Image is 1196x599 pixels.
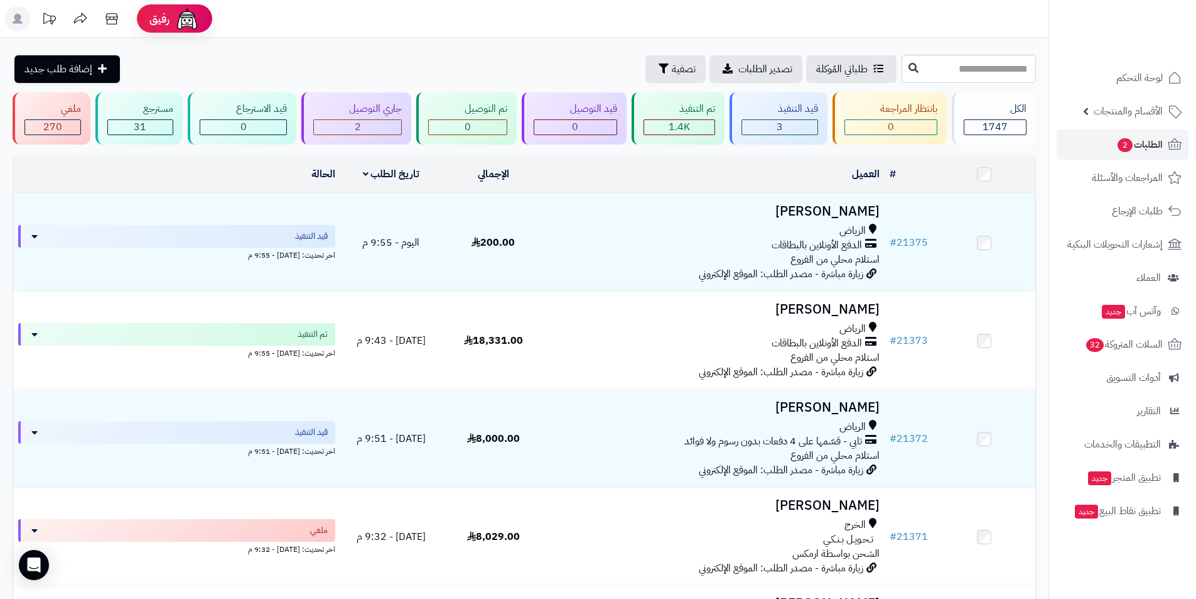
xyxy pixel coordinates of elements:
div: تم التوصيل [428,102,507,116]
div: مسترجع [107,102,174,116]
div: بانتظار المراجعة [844,102,938,116]
div: 2 [314,120,402,135]
span: رفيق [149,11,170,26]
span: 31 [134,119,146,135]
span: 8,000.00 [467,431,520,446]
div: اخر تحديث: [DATE] - 9:51 م [18,444,335,457]
span: # [890,235,897,250]
a: # [890,167,896,182]
h3: [PERSON_NAME] [549,498,880,513]
a: مسترجع 31 [93,92,186,145]
button: تصفية [645,55,706,83]
a: #21375 [890,235,928,250]
img: ai-face.png [175,6,200,31]
a: الطلبات2 [1057,129,1188,160]
span: # [890,431,897,446]
span: تصدير الطلبات [738,62,792,77]
div: الكل [964,102,1026,116]
span: الخرج [844,518,866,532]
span: المراجعات والأسئلة [1092,169,1163,187]
a: طلباتي المُوكلة [806,55,897,83]
div: 31 [108,120,173,135]
span: زيارة مباشرة - مصدر الطلب: الموقع الإلكتروني [699,463,863,478]
span: استلام محلي من الفروع [790,448,880,463]
a: تحديثات المنصة [33,6,65,35]
span: الرياض [839,224,866,238]
div: 270 [25,120,80,135]
span: التقارير [1137,402,1161,420]
img: logo-2.png [1111,21,1184,47]
a: قيد الاسترجاع 0 [185,92,299,145]
span: 32 [1086,338,1104,353]
span: السلات المتروكة [1085,336,1163,353]
span: [DATE] - 9:32 م [357,529,426,544]
h3: [PERSON_NAME] [549,302,880,317]
span: الأقسام والمنتجات [1094,102,1163,120]
span: 2 [1117,138,1133,153]
span: طلبات الإرجاع [1112,202,1163,220]
span: قيد التنفيذ [295,230,328,243]
span: # [890,529,897,544]
a: وآتس آبجديد [1057,296,1188,326]
span: الطلبات [1116,136,1163,153]
span: الرياض [839,420,866,434]
span: 0 [465,119,471,135]
span: الرياض [839,322,866,336]
div: ملغي [24,102,81,116]
a: الحالة [311,167,335,182]
h3: [PERSON_NAME] [549,400,880,415]
span: [DATE] - 9:51 م [357,431,426,446]
div: 0 [429,120,507,135]
div: 0 [534,120,617,135]
span: تـحـويـل بـنـكـي [823,532,873,547]
span: تطبيق المتجر [1087,469,1161,486]
a: تصدير الطلبات [709,55,802,83]
a: التقارير [1057,396,1188,426]
span: إشعارات التحويلات البنكية [1067,236,1163,253]
span: جديد [1075,505,1098,519]
a: التطبيقات والخدمات [1057,429,1188,459]
a: #21371 [890,529,928,544]
span: الشحن بواسطة ارمكس [792,546,880,561]
span: قيد التنفيذ [295,426,328,439]
span: العملاء [1136,269,1161,287]
div: 0 [200,120,286,135]
span: جديد [1088,471,1111,485]
a: الكل1747 [949,92,1038,145]
span: 1.4K [669,119,690,135]
span: طلباتي المُوكلة [816,62,868,77]
span: إضافة طلب جديد [24,62,92,77]
a: تاريخ الطلب [363,167,420,182]
a: #21373 [890,333,928,348]
span: زيارة مباشرة - مصدر الطلب: الموقع الإلكتروني [699,561,863,576]
div: Open Intercom Messenger [19,550,49,580]
span: جديد [1102,305,1125,319]
a: طلبات الإرجاع [1057,196,1188,226]
span: [DATE] - 9:43 م [357,333,426,348]
span: 0 [572,119,578,135]
a: تطبيق المتجرجديد [1057,463,1188,493]
span: 270 [43,119,62,135]
div: 3 [742,120,817,135]
div: اخر تحديث: [DATE] - 9:32 م [18,542,335,555]
span: 0 [240,119,247,135]
span: 2 [355,119,361,135]
a: بانتظار المراجعة 0 [830,92,950,145]
span: 200.00 [471,235,515,250]
a: #21372 [890,431,928,446]
a: إشعارات التحويلات البنكية [1057,229,1188,260]
span: 1747 [983,119,1008,135]
span: 0 [888,119,894,135]
span: # [890,333,897,348]
span: لوحة التحكم [1116,69,1163,87]
a: تم التوصيل 0 [414,92,519,145]
a: جاري التوصيل 2 [299,92,414,145]
div: قيد التنفيذ [741,102,818,116]
div: جاري التوصيل [313,102,402,116]
span: 8,029.00 [467,529,520,544]
span: اليوم - 9:55 م [362,235,419,250]
span: استلام محلي من الفروع [790,350,880,365]
a: ملغي 270 [10,92,93,145]
a: العملاء [1057,263,1188,293]
span: الدفع الأونلاين بالبطاقات [772,336,862,351]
